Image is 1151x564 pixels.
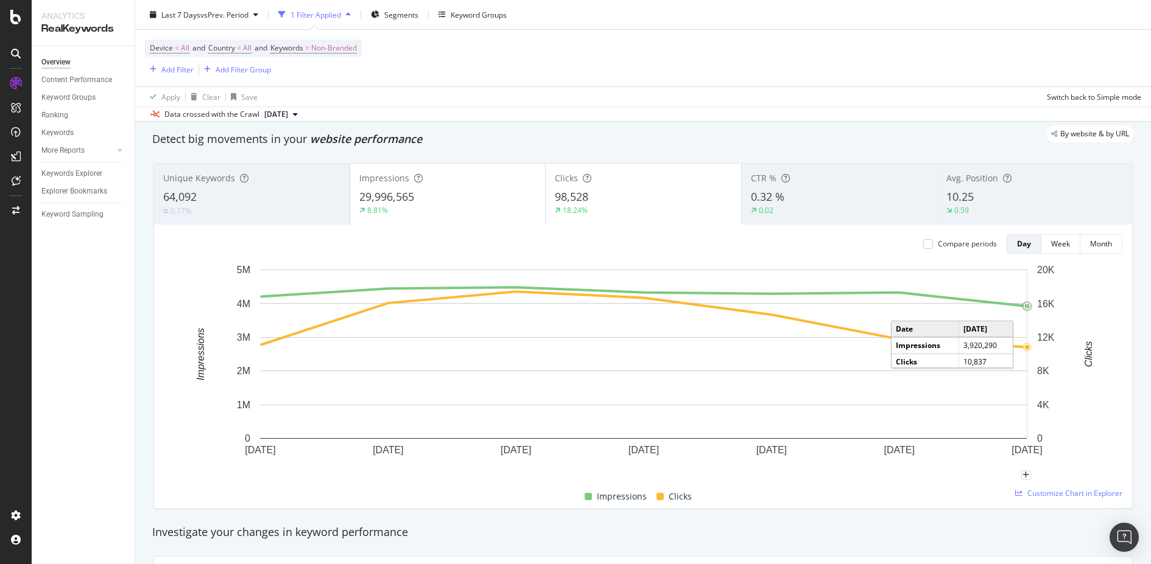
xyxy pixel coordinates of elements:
text: 8K [1037,366,1049,376]
button: 1 Filter Applied [273,5,356,24]
div: Keyword Groups [451,9,507,19]
text: 0 [1037,433,1043,444]
text: Impressions [195,328,206,380]
button: Add Filter [145,62,194,77]
text: 0 [245,433,250,444]
button: Month [1080,234,1122,254]
span: 64,092 [163,189,197,204]
div: Keywords [41,127,74,139]
span: = [175,43,179,53]
span: 10.25 [946,189,974,204]
span: 0.32 % [751,189,784,204]
span: Segments [384,9,418,19]
span: and [192,43,205,53]
button: Switch back to Simple mode [1042,87,1141,106]
div: Week [1051,238,1070,249]
div: Month [1090,238,1112,249]
div: Keywords Explorer [41,167,102,180]
div: 8.81% [367,205,388,215]
span: 29,996,565 [359,189,414,204]
span: Impressions [359,172,409,184]
div: 0.59 [954,205,969,215]
div: 0.17% [171,206,191,216]
a: Customize Chart in Explorer [1015,488,1122,498]
text: 1M [237,400,250,410]
div: 0.02 [759,205,773,215]
text: [DATE] [501,445,531,455]
text: [DATE] [373,445,403,455]
div: 1 Filter Applied [290,9,341,19]
button: Apply [145,87,180,106]
div: Save [241,91,258,102]
div: Explorer Bookmarks [41,185,107,198]
text: Clicks [1083,341,1094,367]
div: Investigate your changes in keyword performance [152,524,1134,540]
div: Data crossed with the Crawl [164,109,259,120]
svg: A chart. [164,263,1123,475]
text: [DATE] [1012,445,1042,455]
span: CTR % [751,172,776,184]
text: 2M [237,366,250,376]
button: Segments [366,5,423,24]
div: Add Filter Group [216,64,271,74]
span: Last 7 Days [161,9,200,19]
text: [DATE] [245,445,275,455]
div: More Reports [41,144,85,157]
span: = [305,43,309,53]
div: Apply [161,91,180,102]
a: Keywords [41,127,126,139]
button: Week [1041,234,1080,254]
button: Last 7 DaysvsPrev. Period [145,5,263,24]
text: 4K [1037,400,1049,410]
text: [DATE] [884,445,914,455]
div: Compare periods [938,238,997,249]
span: Avg. Position [946,172,998,184]
a: Explorer Bookmarks [41,185,126,198]
text: [DATE] [628,445,659,455]
a: Content Performance [41,74,126,86]
span: 2025 Aug. 12th [264,109,288,120]
span: Impressions [597,489,647,504]
div: Overview [41,56,71,69]
img: Equal [163,209,168,213]
text: 3M [237,332,250,343]
div: Analytics [41,10,125,22]
div: Clear [202,91,220,102]
text: [DATE] [756,445,787,455]
div: Day [1017,238,1031,249]
a: Keywords Explorer [41,167,126,180]
div: RealKeywords [41,22,125,36]
span: Customize Chart in Explorer [1027,488,1122,498]
text: 5M [237,265,250,275]
a: More Reports [41,144,114,157]
span: vs Prev. Period [200,9,248,19]
a: Ranking [41,109,126,122]
span: 98,528 [555,189,588,204]
span: Clicks [669,489,692,504]
a: Keyword Groups [41,91,126,104]
button: Keyword Groups [434,5,512,24]
span: = [237,43,241,53]
a: Overview [41,56,126,69]
div: Add Filter [161,64,194,74]
div: Switch back to Simple mode [1047,91,1141,102]
span: and [255,43,267,53]
span: Non-Branded [311,40,357,57]
div: Open Intercom Messenger [1110,523,1139,552]
span: Keywords [270,43,303,53]
div: Keyword Groups [41,91,96,104]
div: Content Performance [41,74,112,86]
div: plus [1021,470,1031,480]
div: 18.24% [563,205,588,215]
text: 16K [1037,298,1055,308]
div: Keyword Sampling [41,208,104,221]
div: Ranking [41,109,68,122]
button: [DATE] [259,107,303,122]
button: Add Filter Group [199,62,271,77]
button: Day [1007,234,1041,254]
button: Save [226,87,258,106]
text: 20K [1037,265,1055,275]
text: 4M [237,298,250,308]
span: By website & by URL [1060,130,1129,138]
